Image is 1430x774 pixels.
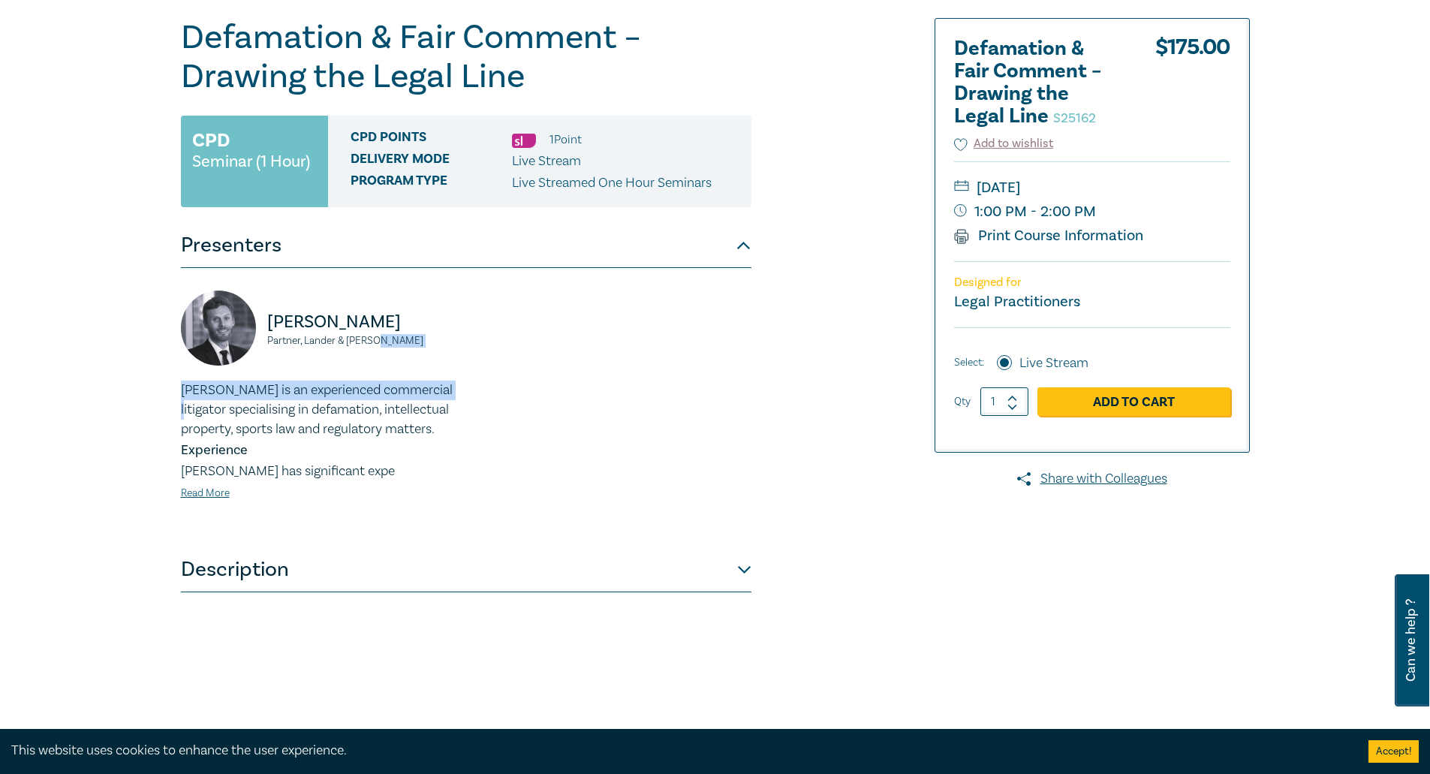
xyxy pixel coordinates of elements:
input: 1 [980,387,1028,416]
img: Substantive Law [512,134,536,148]
div: $ 175.00 [1155,38,1230,135]
strong: Experience [181,441,248,459]
a: Read More [181,486,230,500]
h2: Defamation & Fair Comment – Drawing the Legal Line [954,38,1119,128]
small: 1:00 PM - 2:00 PM [954,200,1230,224]
button: Presenters [181,223,751,268]
a: Print Course Information [954,226,1144,245]
h1: Defamation & Fair Comment – Drawing the Legal Line [181,18,751,96]
span: Select: [954,354,984,371]
p: [PERSON_NAME] has significant expe [181,462,457,481]
p: Designed for [954,276,1230,290]
small: Seminar (1 Hour) [192,154,310,169]
label: Qty [954,393,971,410]
small: Legal Practitioners [954,292,1080,312]
span: Program type [351,173,512,193]
div: This website uses cookies to enhance the user experience. [11,741,1346,760]
h3: CPD [192,127,230,154]
p: Live Streamed One Hour Seminars [512,173,712,193]
button: Accept cookies [1368,740,1419,763]
button: Add to wishlist [954,135,1054,152]
button: Description [181,547,751,592]
span: Delivery Mode [351,152,512,171]
li: 1 Point [549,130,582,149]
a: Share with Colleagues [935,469,1250,489]
small: Partner, Lander & [PERSON_NAME] [267,336,457,346]
p: [PERSON_NAME] [267,310,457,334]
a: Add to Cart [1037,387,1230,416]
img: https://s3.ap-southeast-2.amazonaws.com/leo-cussen-store-production-content/Contacts/Scott%20Trae... [181,291,256,366]
small: S25162 [1053,110,1096,127]
label: Live Stream [1019,354,1088,373]
span: Can we help ? [1404,583,1418,697]
p: [PERSON_NAME] is an experienced commercial litigator specialising in defamation, intellectual pro... [181,381,457,439]
span: Live Stream [512,152,581,170]
span: CPD Points [351,130,512,149]
small: [DATE] [954,176,1230,200]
